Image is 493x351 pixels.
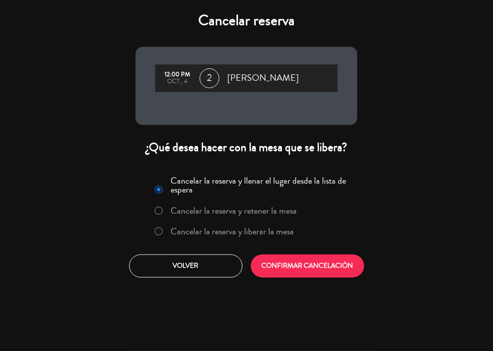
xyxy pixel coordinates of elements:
label: Cancelar la reserva y llenar el lugar desde la lista de espera [171,176,352,194]
div: ¿Qué desea hacer con la mesa que se libera? [136,140,357,155]
span: [PERSON_NAME] [227,71,299,86]
label: Cancelar la reserva y retener la mesa [171,206,297,215]
label: Cancelar la reserva y liberar la mesa [171,227,294,236]
div: 12:00 PM [160,71,195,78]
div: oct., 4 [160,78,195,85]
button: CONFIRMAR CANCELACIÓN [251,255,364,278]
button: Volver [129,255,243,278]
span: 2 [200,68,219,88]
h4: Cancelar reserva [136,12,357,30]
